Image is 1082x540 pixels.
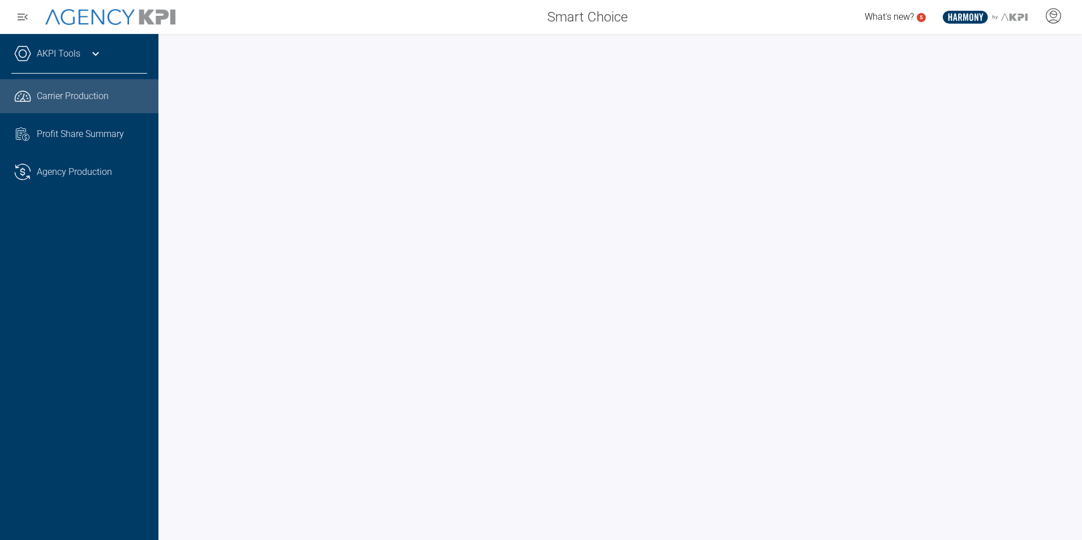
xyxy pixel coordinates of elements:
[37,47,80,61] a: AKPI Tools
[37,165,112,179] span: Agency Production
[37,89,109,103] span: Carrier Production
[917,13,926,22] a: 5
[37,127,124,141] span: Profit Share Summary
[920,14,923,20] text: 5
[45,9,175,25] img: AgencyKPI
[547,7,628,27] span: Smart Choice
[865,11,914,22] span: What's new?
